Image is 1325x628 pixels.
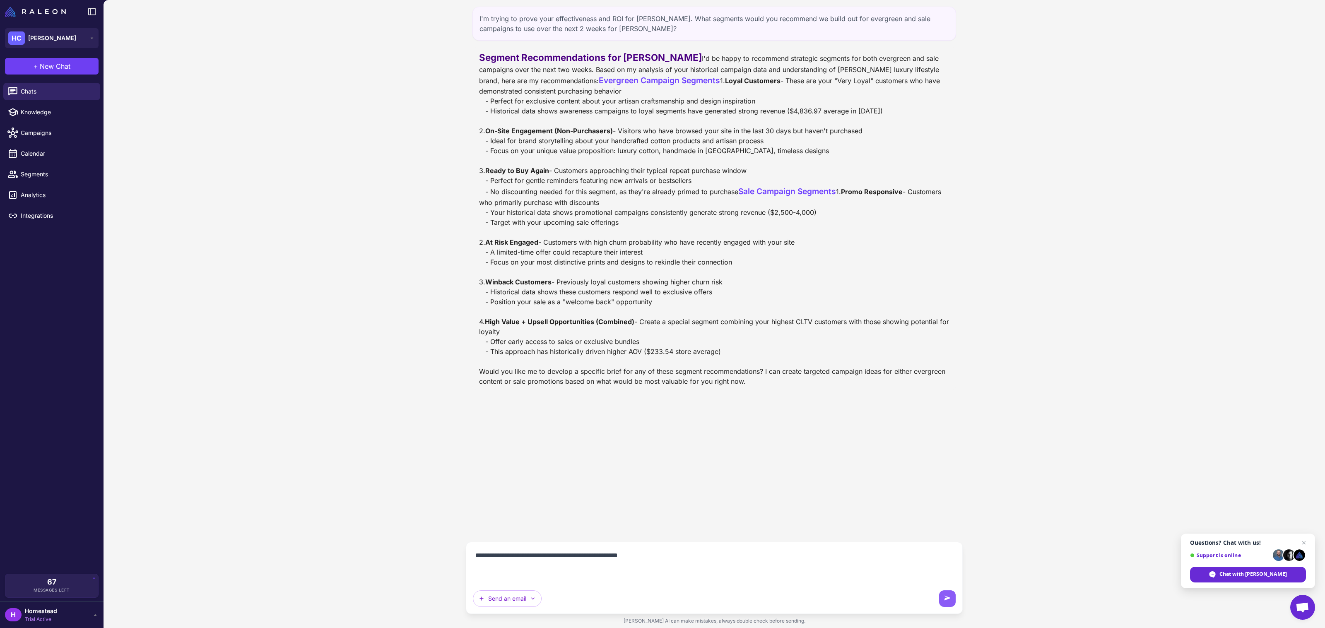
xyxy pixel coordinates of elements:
[5,7,66,17] img: Raleon Logo
[599,75,720,85] span: Evergreen Campaign Segments
[479,52,702,63] span: Segment Recommendations for [PERSON_NAME]
[725,77,781,85] strong: Loyal Customers
[466,614,963,628] div: [PERSON_NAME] AI can make mistakes, always double check before sending.
[1190,552,1270,558] span: Support is online
[1219,570,1287,578] span: Chat with [PERSON_NAME]
[3,103,100,121] a: Knowledge
[485,127,613,135] strong: On-Site Engagement (Non-Purchasers)
[25,616,57,623] span: Trial Active
[21,190,94,200] span: Analytics
[3,207,100,224] a: Integrations
[473,590,542,607] button: Send an email
[34,587,70,593] span: Messages Left
[40,61,70,71] span: New Chat
[21,108,94,117] span: Knowledge
[47,578,56,586] span: 67
[3,186,100,204] a: Analytics
[21,128,94,137] span: Campaigns
[1290,595,1315,620] a: Open chat
[485,278,552,286] strong: Winback Customers
[3,124,100,142] a: Campaigns
[8,31,25,45] div: HC
[5,28,99,48] button: HC[PERSON_NAME]
[5,608,22,621] div: H
[3,166,100,183] a: Segments
[25,606,57,616] span: Homestead
[738,186,836,196] span: Sale Campaign Segments
[841,188,903,196] strong: Promo Responsive
[3,83,100,100] a: Chats
[472,7,956,41] div: I'm trying to prove your effectiveness and ROI for [PERSON_NAME]. What segments would you recomme...
[21,87,94,96] span: Chats
[21,170,94,179] span: Segments
[21,211,94,220] span: Integrations
[21,149,94,158] span: Calendar
[5,58,99,75] button: +New Chat
[479,51,949,386] div: I'd be happy to recommend strategic segments for both evergreen and sale campaigns over the next ...
[3,145,100,162] a: Calendar
[485,238,538,246] strong: At Risk Engaged
[1190,539,1306,546] span: Questions? Chat with us!
[485,166,549,175] strong: Ready to Buy Again
[34,61,38,71] span: +
[1190,567,1306,582] span: Chat with [PERSON_NAME]
[485,318,634,326] strong: High Value + Upsell Opportunities (Combined)
[28,34,76,43] span: [PERSON_NAME]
